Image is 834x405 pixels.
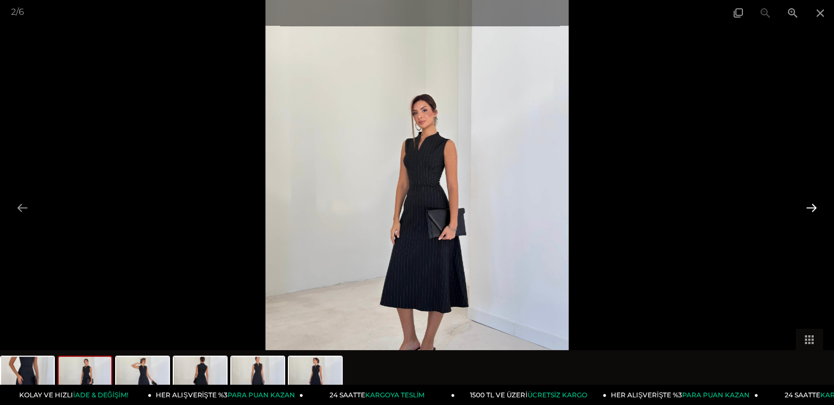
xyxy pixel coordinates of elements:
img: cenli-elbise-26k106-7-79c7.jpg [1,357,54,398]
span: ÜCRETSİZ KARGO [527,391,587,399]
a: 24 SAATTEKARGOYA TESLİM [303,385,455,405]
button: Toggle thumbnails [796,329,823,350]
span: 2 [11,7,16,17]
a: HER ALIŞVERİŞTE %3PARA PUAN KAZAN [152,385,304,405]
a: HER ALIŞVERİŞTE %3PARA PUAN KAZAN [606,385,758,405]
img: cenli-elbise-26k106-79-0ac.jpg [59,357,111,398]
img: cenli-elbise-26k106-7060cc.jpg [116,357,169,398]
span: 6 [19,7,24,17]
span: PARA PUAN KAZAN [228,391,295,399]
img: cenli-elbise-26k106-7-4db2.jpg [289,357,342,398]
img: cenli-elbise-26k106-d4-730.jpg [231,357,284,398]
span: PARA PUAN KAZAN [682,391,750,399]
span: KARGOYA TESLİM [365,391,424,399]
a: 1500 TL VE ÜZERİÜCRETSİZ KARGO [455,385,607,405]
img: cenli-elbise-26k106--c976-.jpg [174,357,226,398]
span: İADE & DEĞİŞİM! [73,391,128,399]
